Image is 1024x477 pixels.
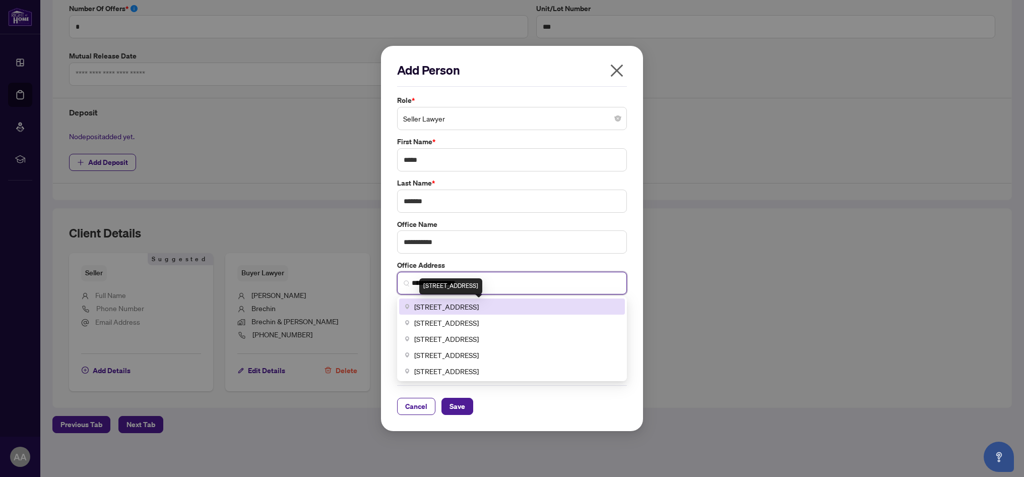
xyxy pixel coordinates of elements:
[414,301,479,312] span: [STREET_ADDRESS]
[397,62,627,78] h2: Add Person
[397,136,627,147] label: First Name
[414,366,479,377] span: [STREET_ADDRESS]
[984,442,1014,472] button: Open asap
[615,115,621,122] span: close-circle
[397,177,627,189] label: Last Name
[419,278,482,294] div: [STREET_ADDRESS]
[397,95,627,106] label: Role
[414,333,479,344] span: [STREET_ADDRESS]
[397,398,435,415] button: Cancel
[397,260,627,271] label: Office Address
[414,317,479,328] span: [STREET_ADDRESS]
[397,219,627,230] label: Office Name
[414,349,479,361] span: [STREET_ADDRESS]
[403,109,621,128] span: Seller Lawyer
[441,398,473,415] button: Save
[450,398,465,414] span: Save
[609,63,625,79] span: close
[405,398,427,414] span: Cancel
[404,280,410,286] img: search_icon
